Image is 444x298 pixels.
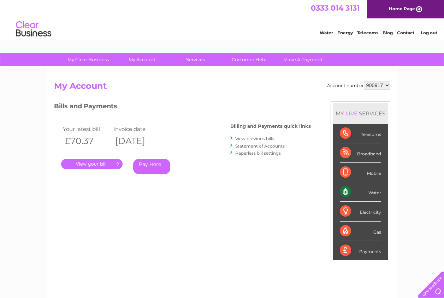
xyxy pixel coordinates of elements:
div: Payments [340,241,381,260]
a: Customer Help [220,53,278,66]
td: Invoice date [112,124,162,134]
a: 0333 014 3131 [311,4,360,12]
a: Telecoms [357,30,378,35]
a: View previous bills [235,136,274,141]
h2: My Account [54,81,390,94]
a: Statement of Accounts [235,143,285,149]
div: Mobile [340,163,381,182]
th: £70.37 [61,134,112,148]
div: Broadband [340,143,381,163]
a: Log out [421,30,437,35]
a: Water [320,30,333,35]
div: Clear Business is a trading name of Verastar Limited (registered in [GEOGRAPHIC_DATA] No. 3667643... [55,4,389,34]
h4: Billing and Payments quick links [230,124,311,129]
div: Water [340,182,381,202]
a: Blog [383,30,393,35]
h3: Bills and Payments [54,101,311,114]
div: Account number [327,81,390,90]
td: Your latest bill [61,124,112,134]
a: Energy [337,30,353,35]
th: [DATE] [112,134,162,148]
div: MY SERVICES [333,103,388,124]
div: LIVE [344,110,359,117]
a: Pay Here [133,159,170,174]
div: Electricity [340,202,381,221]
a: Paperless bill settings [235,150,281,156]
div: Telecoms [340,124,381,143]
div: Gas [340,222,381,241]
a: Make A Payment [274,53,332,66]
a: Services [166,53,225,66]
a: My Account [113,53,171,66]
a: Contact [397,30,414,35]
img: logo.png [16,18,52,40]
a: My Clear Business [59,53,117,66]
a: . [61,159,123,169]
